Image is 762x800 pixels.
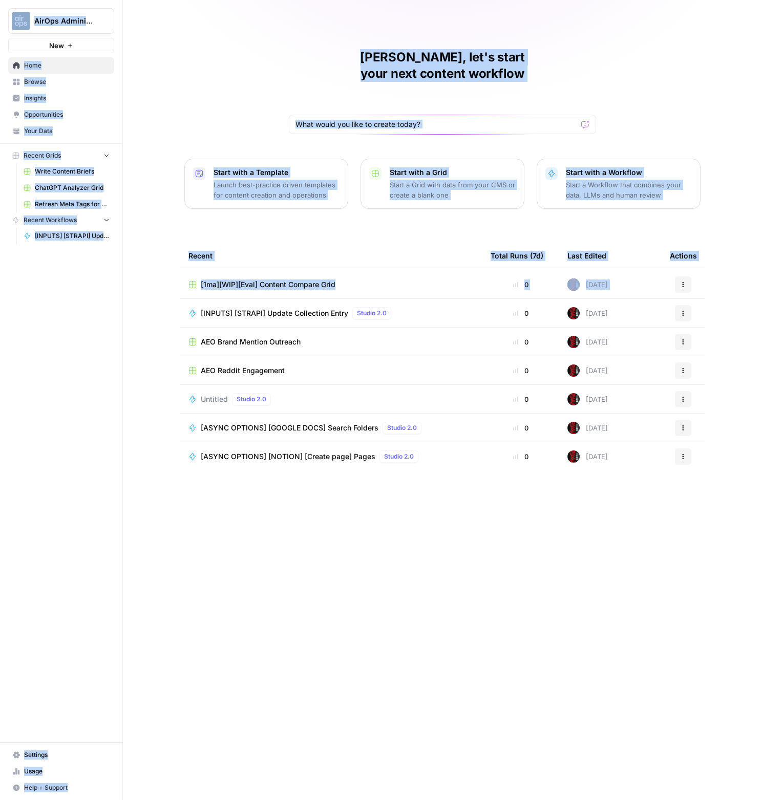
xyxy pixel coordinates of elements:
[8,38,114,53] button: New
[19,228,114,244] a: [INPUTS] [STRAPI] Update Collection Entry
[8,747,114,763] a: Settings
[8,74,114,90] a: Browse
[188,365,474,376] a: AEO Reddit Engagement
[24,151,61,160] span: Recent Grids
[24,126,110,136] span: Your Data
[491,451,551,462] div: 0
[8,106,114,123] a: Opportunities
[567,364,580,377] img: 5th2foo34j8g7yv92a01c26t8wuw
[567,278,608,291] div: [DATE]
[491,365,551,376] div: 0
[8,763,114,780] a: Usage
[567,242,606,270] div: Last Edited
[361,159,524,209] button: Start with a GridStart a Grid with data from your CMS or create a blank one
[567,336,580,348] img: 5th2foo34j8g7yv92a01c26t8wuw
[35,200,110,209] span: Refresh Meta Tags for a Page
[35,167,110,176] span: Write Content Briefs
[184,159,348,209] button: Start with a TemplateLaunch best-practice driven templates for content creation and operations
[387,423,417,433] span: Studio 2.0
[201,308,348,318] span: [INPUTS] [STRAPI] Update Collection Entry
[390,167,516,178] p: Start with a Grid
[8,148,114,163] button: Recent Grids
[201,337,301,347] span: AEO Brand Mention Outreach
[295,119,577,129] input: What would you like to create today?
[24,783,110,792] span: Help + Support
[214,167,340,178] p: Start with a Template
[19,163,114,180] a: Write Content Briefs
[567,278,580,291] img: 5th2foo34j8g7yv92a01c26t8wuw
[8,780,114,796] button: Help + Support
[201,423,378,433] span: [ASYNC OPTIONS] [GOOGLE DOCS] Search Folders
[567,336,608,348] div: [DATE]
[214,180,340,200] p: Launch best-practice driven templates for content creation and operations
[537,159,701,209] button: Start with a WorkflowStart a Workflow that combines your data, LLMs and human review
[201,279,335,290] span: [1ma][WIP][Eval] Content Compare Grid
[8,8,114,34] button: Workspace: AirOps Administrative
[19,180,114,196] a: ChatGPT Analyzer Grid
[201,394,228,404] span: Untitled
[19,196,114,212] a: Refresh Meta Tags for a Page
[24,94,110,103] span: Insights
[567,307,580,319] img: 5th2foo34j8g7yv92a01c26t8wuw
[201,451,375,462] span: [ASYNC OPTIONS] [NOTION] [Create page] Pages
[566,167,692,178] p: Start with a Workflow
[24,77,110,87] span: Browse
[34,16,96,26] span: AirOps Administrative
[567,393,580,405] img: 5th2foo34j8g7yv92a01c26t8wuw
[8,57,114,74] a: Home
[567,364,608,377] div: [DATE]
[390,180,516,200] p: Start a Grid with data from your CMS or create a blank one
[670,242,697,270] div: Actions
[567,450,580,463] img: 5th2foo34j8g7yv92a01c26t8wuw
[24,750,110,760] span: Settings
[35,183,110,192] span: ChatGPT Analyzer Grid
[491,308,551,318] div: 0
[491,242,543,270] div: Total Runs (7d)
[491,394,551,404] div: 0
[24,215,77,225] span: Recent Workflows
[567,422,608,434] div: [DATE]
[188,393,474,405] a: UntitledStudio 2.0
[491,279,551,290] div: 0
[567,422,580,434] img: 5th2foo34j8g7yv92a01c26t8wuw
[384,452,414,461] span: Studio 2.0
[491,337,551,347] div: 0
[237,395,266,404] span: Studio 2.0
[188,337,474,347] a: AEO Brand Mention Outreach
[567,393,608,405] div: [DATE]
[24,767,110,776] span: Usage
[35,231,110,241] span: [INPUTS] [STRAPI] Update Collection Entry
[491,423,551,433] div: 0
[567,450,608,463] div: [DATE]
[24,110,110,119] span: Opportunities
[49,40,64,51] span: New
[188,307,474,319] a: [INPUTS] [STRAPI] Update Collection EntryStudio 2.0
[357,309,387,318] span: Studio 2.0
[188,450,474,463] a: [ASYNC OPTIONS] [NOTION] [Create page] PagesStudio 2.0
[188,242,474,270] div: Recent
[188,422,474,434] a: [ASYNC OPTIONS] [GOOGLE DOCS] Search FoldersStudio 2.0
[24,61,110,70] span: Home
[188,279,474,290] a: [1ma][WIP][Eval] Content Compare Grid
[8,123,114,139] a: Your Data
[567,307,608,319] div: [DATE]
[289,49,596,82] h1: [PERSON_NAME], let's start your next content workflow
[566,180,692,200] p: Start a Workflow that combines your data, LLMs and human review
[12,12,30,30] img: AirOps Administrative Logo
[8,90,114,106] a: Insights
[201,365,285,376] span: AEO Reddit Engagement
[8,212,114,228] button: Recent Workflows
